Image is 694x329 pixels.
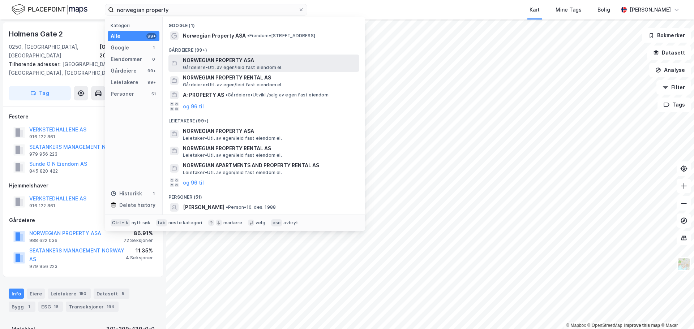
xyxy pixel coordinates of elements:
[105,303,116,310] div: 194
[226,92,228,98] span: •
[29,264,57,269] div: 979 956 223
[183,102,204,111] button: og 96 til
[556,5,582,14] div: Mine Tags
[247,33,315,39] span: Eiendom • [STREET_ADDRESS]
[183,91,224,99] span: A: PROPERTY AS
[111,78,138,87] div: Leietakere
[183,144,356,153] span: NORWEGIAN PROPERTY RENTAL AS
[29,151,57,157] div: 979 956 223
[156,219,167,226] div: tab
[111,23,159,28] div: Kategori
[94,289,129,299] div: Datasett
[111,90,134,98] div: Personer
[119,290,127,297] div: 5
[226,204,276,210] span: Person • 10. des. 1988
[624,323,660,328] a: Improve this map
[78,290,88,297] div: 150
[247,33,249,38] span: •
[530,5,540,14] div: Kart
[29,134,55,140] div: 916 122 861
[124,229,153,238] div: 86.91%
[9,61,62,67] span: Tilhørende adresser:
[132,220,151,226] div: nytt søk
[183,152,282,158] span: Leietaker • Utl. av egen/leid fast eiendom el.
[183,170,282,176] span: Leietaker • Utl. av egen/leid fast eiendom el.
[656,80,691,95] button: Filter
[111,55,142,64] div: Eiendommer
[48,289,91,299] div: Leietakere
[183,65,283,70] span: Gårdeiere • Utl. av egen/leid fast eiendom el.
[151,56,157,62] div: 0
[111,43,129,52] div: Google
[9,302,35,312] div: Bygg
[29,203,55,209] div: 916 122 861
[183,56,356,65] span: NORWEGIAN PROPERTY ASA
[151,191,157,196] div: 1
[183,203,224,212] span: [PERSON_NAME]
[146,79,157,85] div: 99+
[163,17,365,30] div: Google (1)
[146,68,157,74] div: 99+
[657,98,691,112] button: Tags
[9,289,24,299] div: Info
[114,4,298,15] input: Søk på adresse, matrikkel, gårdeiere, leietakere eller personer
[9,43,99,60] div: 0250, [GEOGRAPHIC_DATA], [GEOGRAPHIC_DATA]
[146,33,157,39] div: 99+
[677,257,691,271] img: Z
[111,32,120,40] div: Alle
[52,303,60,310] div: 16
[25,303,33,310] div: 1
[587,323,622,328] a: OpenStreetMap
[649,63,691,77] button: Analyse
[183,73,356,82] span: NORWEGIAN PROPERTY RENTAL AS
[658,294,694,329] iframe: Chat Widget
[163,42,365,55] div: Gårdeiere (99+)
[29,168,58,174] div: 845 820 422
[126,246,153,255] div: 11.35%
[119,201,155,209] div: Delete history
[183,82,283,88] span: Gårdeiere • Utl. av egen/leid fast eiendom el.
[163,189,365,202] div: Personer (51)
[124,238,153,243] div: 72 Seksjoner
[183,178,204,187] button: og 96 til
[27,289,45,299] div: Eiere
[111,219,130,226] div: Ctrl + k
[283,220,298,226] div: avbryt
[183,135,282,141] span: Leietaker • Utl. av egen/leid fast eiendom el.
[226,92,329,98] span: Gårdeiere • Utvikl./salg av egen fast eiendom
[126,255,153,261] div: 4 Seksjoner
[183,127,356,135] span: NORWEGIAN PROPERTY ASA
[12,3,87,16] img: logo.f888ab2527a4732fd821a326f86c7f29.svg
[642,28,691,43] button: Bokmerker
[29,238,57,243] div: 988 622 036
[566,323,586,328] a: Mapbox
[9,216,157,225] div: Gårdeiere
[9,86,71,100] button: Tag
[151,91,157,97] div: 51
[111,66,137,75] div: Gårdeiere
[223,220,242,226] div: markere
[271,219,282,226] div: esc
[111,189,142,198] div: Historikk
[647,46,691,60] button: Datasett
[9,60,152,77] div: [GEOGRAPHIC_DATA], [GEOGRAPHIC_DATA], [GEOGRAPHIC_DATA] 6
[226,204,228,210] span: •
[183,161,356,170] span: NORWEGIAN APARTMENTS AND PROPERTY RENTAL AS
[151,45,157,51] div: 1
[99,43,158,60] div: [GEOGRAPHIC_DATA], 209/439
[38,302,63,312] div: ESG
[597,5,610,14] div: Bolig
[163,112,365,125] div: Leietakere (99+)
[256,220,265,226] div: velg
[9,181,157,190] div: Hjemmelshaver
[66,302,119,312] div: Transaksjoner
[9,28,64,40] div: Holmens Gate 2
[168,220,202,226] div: neste kategori
[183,31,246,40] span: Norwegian Property ASA
[9,112,157,121] div: Festere
[630,5,671,14] div: [PERSON_NAME]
